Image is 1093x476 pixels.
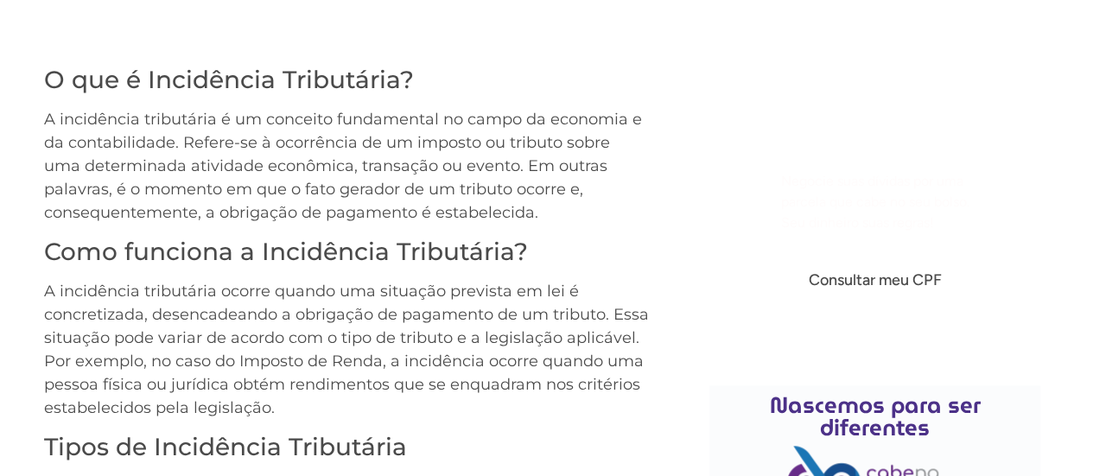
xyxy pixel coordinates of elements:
[44,433,649,462] h3: Tipos de Incidência Tributária
[44,280,649,420] p: A incidência tributária ocorre quando uma situação prevista em lei é concretizada, desencadeando ...
[809,272,942,288] span: Consultar meu CPF
[44,66,649,95] h3: O que é Incidência Tributária?
[766,260,985,300] a: Consultar meu CPF
[44,108,649,225] p: A incidência tributária é um conceito fundamental no campo da economia e da contabilidade. Refere...
[781,171,969,233] p: Negocie suas dívidas por uma parcela que cabe no seu bolso. Seu dinheiro suas regras!
[44,238,649,267] h3: Como funciona a Incidência Tributária?
[762,101,988,156] h2: Consulte seu CPF gratuitamente
[718,394,1033,439] h2: Nascemos para ser diferentes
